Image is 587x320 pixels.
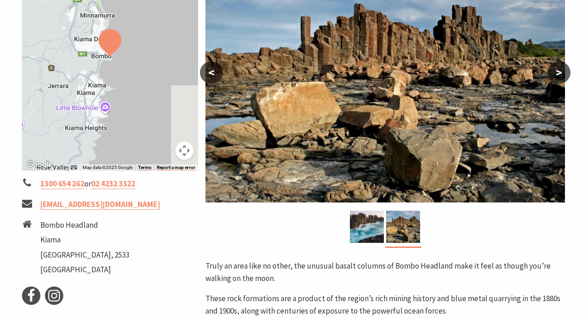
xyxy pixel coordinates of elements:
a: Click to see this area on Google Maps [24,159,55,171]
span: Map data ©2025 Google [83,165,133,170]
a: Terms (opens in new tab) [138,165,151,170]
button: < [200,62,223,84]
li: [GEOGRAPHIC_DATA] [40,264,129,276]
li: Bombo Headland [40,219,129,231]
button: > [548,62,570,84]
a: [EMAIL_ADDRESS][DOMAIN_NAME] [40,199,160,210]
li: [GEOGRAPHIC_DATA], 2533 [40,249,129,261]
li: or [22,178,198,190]
img: Bombo Quarry [386,211,420,243]
p: Truly an area like no other, the unusual basalt columns of Bombo Headland make it feel as though ... [205,260,565,285]
button: Map camera controls [175,141,194,160]
img: Bombo Quarry [350,211,384,243]
p: These rock formations are a product of the region’s rich mining history and blue metal quarrying ... [205,292,565,317]
a: 1300 654 262 [40,179,84,189]
a: 02 4232 3322 [91,179,135,189]
button: Keyboard shortcuts [71,164,77,171]
a: Report a map error [157,165,195,170]
img: Google [24,159,55,171]
li: Kiama [40,234,129,246]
